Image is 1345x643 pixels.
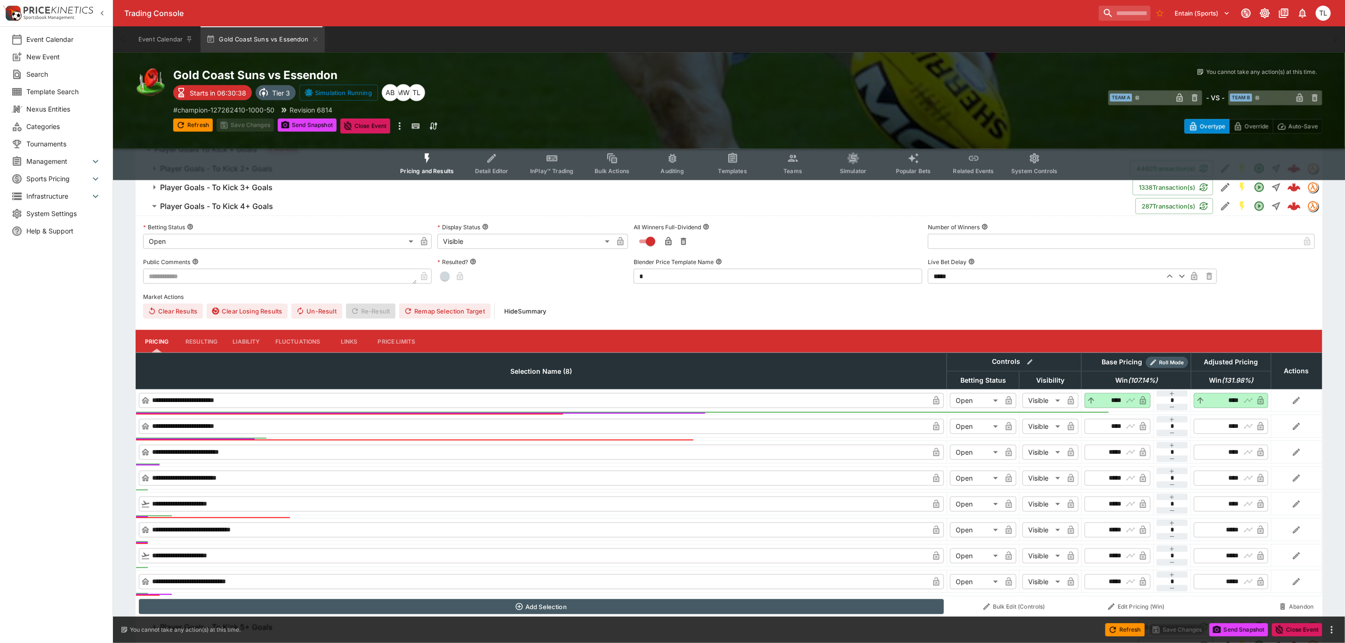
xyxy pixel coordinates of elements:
p: Blender Price Template Name [634,258,714,266]
span: InPlay™ Trading [530,168,573,175]
button: Send Snapshot [278,119,337,132]
button: Bulk Edit (Controls) [950,599,1079,614]
span: Event Calendar [26,34,101,44]
h6: Player Goals - To Kick 4+ Goals [160,201,273,211]
span: Sports Pricing [26,174,90,184]
span: Selection Name (8) [500,366,582,377]
button: Price Limits [370,330,423,353]
span: System Controls [1011,168,1057,175]
div: Alex Bothe [382,84,399,101]
span: Tournaments [26,139,101,149]
span: Pricing and Results [400,168,454,175]
img: australian_rules.png [136,68,166,98]
button: Clear Results [143,304,203,319]
p: Live Bet Delay [928,258,966,266]
label: Market Actions [143,289,1315,304]
span: Template Search [26,87,101,96]
div: Event type filters [393,147,1065,180]
div: Show/hide Price Roll mode configuration. [1146,357,1188,368]
button: Player Goals - To Kick 4+ Goals [136,197,1136,216]
div: Open [950,419,1001,434]
span: Categories [26,121,101,131]
button: SGM Enabled [1234,179,1251,196]
div: Start From [1184,119,1322,134]
span: Visibility [1026,375,1075,386]
svg: Open [1254,182,1265,193]
img: tradingmodel [1308,182,1318,193]
div: Open [950,497,1001,512]
button: Blender Price Template Name [716,258,722,265]
span: Related Events [953,168,994,175]
th: Actions [1271,353,1322,389]
span: Team A [1110,94,1132,102]
button: Betting Status [187,224,193,230]
button: Simulation Running [299,85,378,101]
div: Open [950,471,1001,486]
button: Auto-Save [1273,119,1322,134]
span: Popular Bets [896,168,931,175]
p: Resulted? [437,258,468,266]
div: 5ac0de82-220f-4aca-88e1-fab5ff7a856e [1288,200,1301,213]
th: Adjusted Pricing [1191,353,1271,371]
div: Open [950,574,1001,589]
span: Roll Mode [1155,359,1188,367]
th: Controls [947,353,1081,371]
h6: Player Goals - To Kick 3+ Goals [160,183,273,193]
div: Open [950,522,1001,538]
span: Auditing [661,168,684,175]
p: Auto-Save [1289,121,1318,131]
svg: Open [1254,201,1265,212]
button: Display Status [482,224,489,230]
div: Visible [437,234,613,249]
div: Visible [1023,471,1063,486]
p: Number of Winners [928,223,980,231]
div: Trading Console [124,8,1095,18]
div: Visible [1023,522,1063,538]
span: Detail Editor [475,168,508,175]
em: ( 131.98 %) [1222,375,1253,386]
span: Nexus Entities [26,104,101,114]
span: Bulk Actions [595,168,629,175]
button: Gold Coast Suns vs Essendon [201,26,325,53]
button: Resulted? [470,258,476,265]
button: Connected to PK [1238,5,1255,22]
a: 5ac0de82-220f-4aca-88e1-fab5ff7a856e [1285,197,1304,216]
div: tradingmodel [1307,182,1319,193]
div: Visible [1023,497,1063,512]
span: Win(131.98%) [1199,375,1264,386]
div: Open [950,548,1001,563]
button: Public Comments [192,258,199,265]
button: Resulting [178,330,225,353]
div: Trent Lewis [1316,6,1331,21]
button: Abandon [1274,599,1319,614]
button: Close Event [1272,623,1322,636]
button: 287Transaction(s) [1136,198,1213,214]
button: Un-Result [291,304,342,319]
button: Add Selection [139,599,944,614]
button: Edit Pricing (Win) [1084,599,1188,614]
img: logo-cerberus--red.svg [1288,200,1301,213]
button: Trent Lewis [1313,3,1334,24]
p: Starts in 06:30:38 [190,88,246,98]
button: Bulk edit [1024,356,1036,368]
p: You cannot take any action(s) at this time. [130,626,241,634]
em: ( 107.14 %) [1128,375,1158,386]
span: Help & Support [26,226,101,236]
span: Infrastructure [26,191,90,201]
div: Base Pricing [1098,356,1146,368]
button: Remap Selection Target [399,304,491,319]
img: PriceKinetics [24,7,93,14]
div: Trent Lewis [408,84,425,101]
p: Revision 6814 [290,105,332,115]
button: Refresh [173,119,213,132]
button: Links [328,330,370,353]
a: 4d3c0264-17a2-4512-82dc-286ff18fbd93 [1285,178,1304,197]
span: Management [26,156,90,166]
button: HideSummary [499,304,552,319]
span: Re-Result [346,304,395,319]
button: Clear Losing Results [207,304,288,319]
button: All Winners Full-Dividend [703,224,709,230]
button: Refresh [1105,623,1145,636]
div: 4d3c0264-17a2-4512-82dc-286ff18fbd93 [1288,181,1301,194]
p: Copy To Clipboard [173,105,274,115]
